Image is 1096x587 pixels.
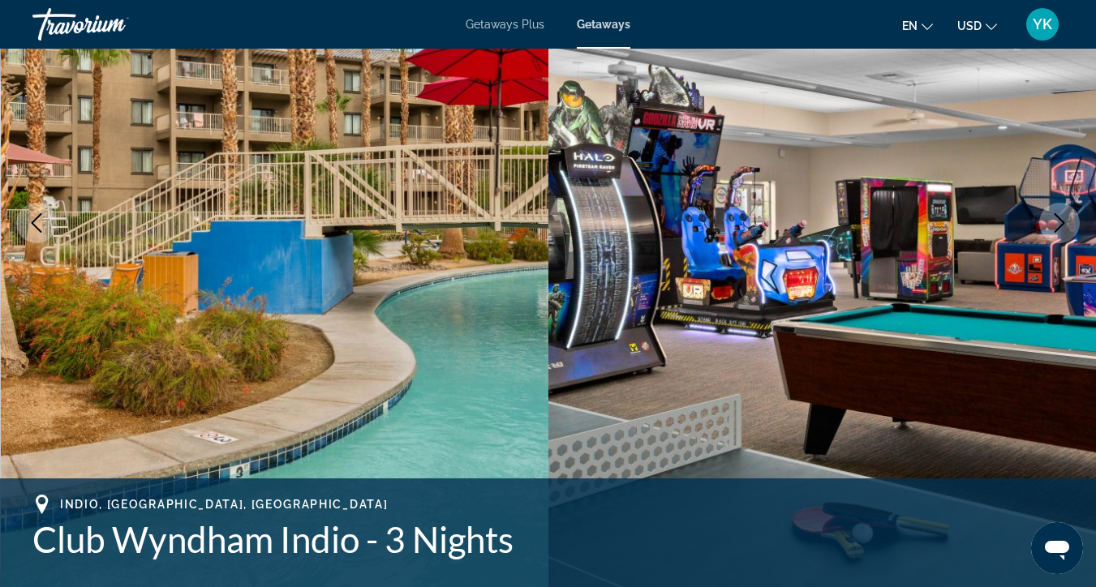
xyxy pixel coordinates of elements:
span: Indio, [GEOGRAPHIC_DATA], [GEOGRAPHIC_DATA] [60,498,388,511]
button: Previous image [16,203,57,243]
button: Change currency [957,14,997,37]
a: Travorium [32,3,195,45]
button: Change language [902,14,933,37]
button: User Menu [1021,7,1064,41]
span: YK [1033,16,1052,32]
button: Next image [1039,203,1080,243]
h1: Club Wyndham Indio - 3 Nights [32,518,1064,560]
span: en [902,19,918,32]
iframe: Кнопка запуска окна обмена сообщениями [1031,522,1083,574]
a: Getaways [577,18,630,31]
a: Getaways Plus [466,18,544,31]
span: USD [957,19,982,32]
